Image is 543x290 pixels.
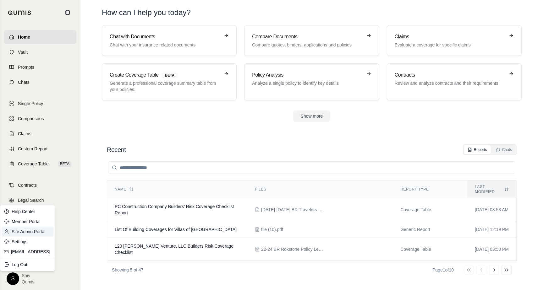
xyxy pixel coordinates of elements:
[2,260,53,270] div: Log Out
[2,237,53,247] a: Settings
[11,249,51,255] a: [EMAIL_ADDRESS]
[2,207,53,217] a: Help Center
[2,217,53,227] a: Member Portal
[2,227,53,237] a: Site Admin Portal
